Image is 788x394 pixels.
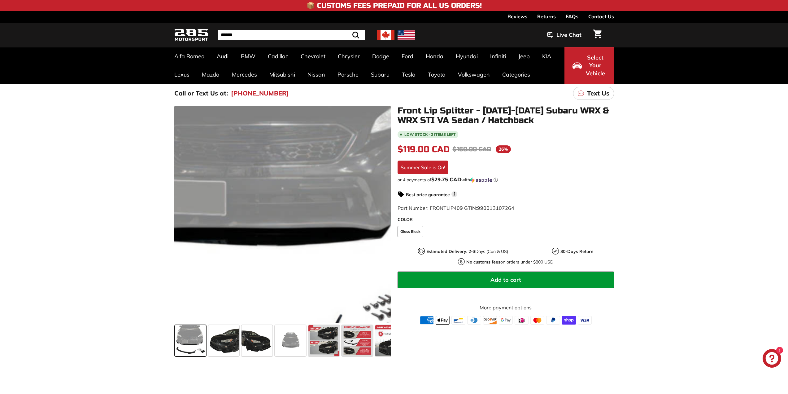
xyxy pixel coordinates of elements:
a: [PHONE_NUMBER] [231,89,289,98]
a: Toyota [422,65,452,84]
a: Audi [211,47,235,65]
inbox-online-store-chat: Shopify online store chat [761,349,783,369]
p: Call or Text Us at: [174,89,228,98]
p: Days (Can & US) [426,248,508,255]
a: BMW [235,47,262,65]
div: Summer Sale is On! [398,161,448,174]
a: Dodge [366,47,395,65]
button: Live Chat [539,27,590,43]
div: or 4 payments of with [398,177,614,183]
a: Subaru [365,65,396,84]
label: COLOR [398,216,614,223]
strong: Estimated Delivery: 2-3 [426,249,475,254]
a: Chrysler [332,47,366,65]
h1: Front Lip Splitter - [DATE]-[DATE] Subaru WRX & WRX STI VA Sedan / Hatchback [398,106,614,125]
span: $29.75 CAD [431,176,461,183]
span: Add to cart [490,276,521,283]
input: Search [218,30,365,40]
button: Add to cart [398,272,614,288]
img: shopify_pay [562,316,576,325]
a: Porsche [331,65,365,84]
a: Cart [590,24,605,46]
span: Part Number: FRONTLIP409 GTIN: [398,205,514,211]
span: $119.00 CAD [398,144,450,155]
a: Nissan [301,65,331,84]
a: Tesla [396,65,422,84]
p: on orders under $800 USD [466,259,553,265]
img: ideal [515,316,529,325]
a: FAQs [566,11,578,22]
img: visa [578,316,592,325]
strong: Best price guarantee [406,192,450,197]
p: Text Us [587,89,609,98]
a: KIA [536,47,557,65]
h4: 📦 Customs Fees Prepaid for All US Orders! [307,2,482,9]
img: google_pay [499,316,513,325]
img: discover [483,316,497,325]
a: Alfa Romeo [168,47,211,65]
strong: 30-Days Return [560,249,593,254]
span: Live Chat [556,31,581,39]
img: paypal [546,316,560,325]
a: More payment options [398,304,614,311]
a: Ford [395,47,420,65]
a: Text Us [573,87,614,100]
span: Select Your Vehicle [585,54,606,77]
a: Contact Us [588,11,614,22]
span: Low stock - 2 items left [404,133,456,136]
a: Infiniti [484,47,512,65]
a: Mitsubishi [263,65,301,84]
img: diners_club [467,316,481,325]
span: $160.00 CAD [453,145,491,153]
a: Honda [420,47,450,65]
a: Reviews [507,11,527,22]
span: 990013107264 [477,205,514,211]
a: Cadillac [262,47,294,65]
img: apple_pay [436,316,450,325]
a: Categories [496,65,536,84]
a: Returns [537,11,556,22]
img: Logo_285_Motorsport_areodynamics_components [174,28,208,42]
a: Lexus [168,65,196,84]
a: Chevrolet [294,47,332,65]
img: american_express [420,316,434,325]
a: Jeep [512,47,536,65]
img: Sezzle [470,177,492,183]
button: Select Your Vehicle [564,47,614,84]
img: bancontact [451,316,465,325]
a: Hyundai [450,47,484,65]
div: or 4 payments of$29.75 CADwithSezzle Click to learn more about Sezzle [398,177,614,183]
span: i [451,191,457,197]
strong: No customs fees [466,259,500,265]
a: Mercedes [226,65,263,84]
a: Volkswagen [452,65,496,84]
a: Mazda [196,65,226,84]
img: master [530,316,544,325]
span: 26% [496,145,511,153]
